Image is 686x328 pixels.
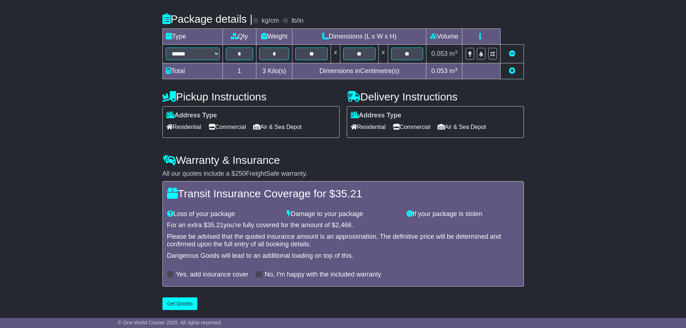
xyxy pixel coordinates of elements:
span: Commercial [209,121,246,132]
span: Commercial [393,121,430,132]
td: Kilo(s) [256,63,292,79]
span: Air & Sea Depot [253,121,302,132]
td: x [331,45,340,63]
h4: Warranty & Insurance [162,154,524,166]
td: Total [162,63,223,79]
label: No, I'm happy with the included warranty [265,271,381,279]
div: For an extra $ you're fully covered for the amount of $ . [167,221,519,229]
span: Air & Sea Depot [438,121,486,132]
div: Please be advised that the quoted insurance amount is an approximation. The definitive price will... [167,233,519,248]
span: 0.053 [431,50,448,57]
td: Type [162,29,223,45]
div: Damage to your package [283,210,403,218]
div: If your package is stolen [403,210,523,218]
label: Address Type [351,112,402,120]
td: Qty [223,29,256,45]
span: 0.053 [431,67,448,75]
div: Dangerous Goods will lead to an additional loading on top of this. [167,252,519,260]
label: lb/in [291,17,303,25]
td: Dimensions in Centimetre(s) [292,63,426,79]
label: kg/cm [261,17,279,25]
label: Yes, add insurance cover [176,271,248,279]
h4: Package details | [162,13,253,25]
span: 3 [262,67,266,75]
div: All our quotes include a $ FreightSafe warranty. [162,170,524,178]
sup: 3 [455,67,458,72]
span: 2,466 [335,221,351,229]
span: 35.21 [335,188,362,199]
a: Remove this item [509,50,515,57]
td: Weight [256,29,292,45]
td: Volume [426,29,462,45]
h4: Pickup Instructions [162,91,340,103]
span: m [449,50,458,57]
sup: 3 [455,49,458,55]
td: x [378,45,388,63]
div: Loss of your package [163,210,283,218]
a: Add new item [509,67,515,75]
h4: Delivery Instructions [347,91,524,103]
label: Address Type [166,112,217,120]
span: Residential [351,121,386,132]
h4: Transit Insurance Coverage for $ [167,188,519,199]
span: 35.21 [207,221,224,229]
span: 250 [235,170,246,177]
span: © One World Courier 2025. All rights reserved. [118,320,222,325]
span: m [449,67,458,75]
span: Residential [166,121,201,132]
td: Dimensions (L x W x H) [292,29,426,45]
button: Get Quotes [162,297,198,310]
td: 1 [223,63,256,79]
